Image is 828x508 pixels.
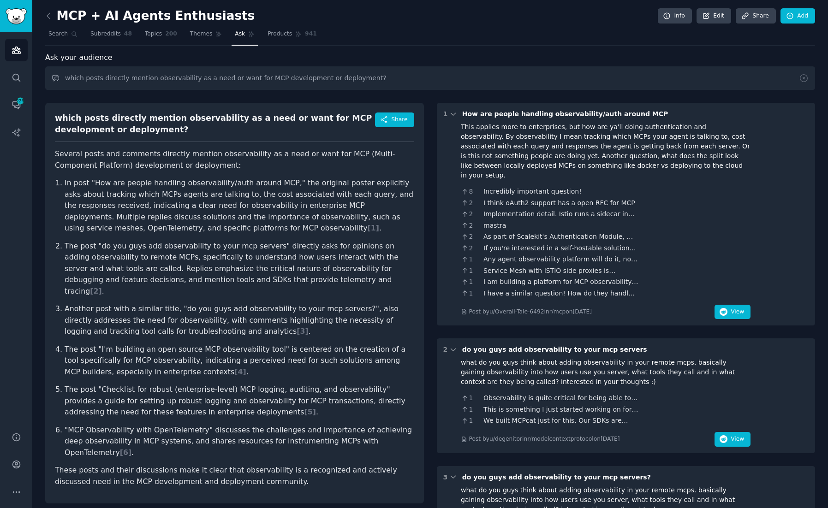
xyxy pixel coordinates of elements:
p: The post "Checklist for robust (enterprise-level) MCP logging, auditing, and observability" provi... [65,384,414,418]
span: Topics [145,30,162,38]
span: View [731,308,744,316]
span: 1 [469,266,473,276]
a: Products941 [264,27,320,46]
span: Ask your audience [45,52,113,64]
span: 1 [469,405,473,414]
span: [ 3 ] [297,327,308,336]
span: do you guys add observability to your mcp servers [462,346,647,353]
span: View [731,435,744,443]
span: Incredibly important question! [483,187,638,196]
span: 1 [469,393,473,403]
a: Info [658,8,692,24]
span: Share [391,116,407,124]
span: If you're interested in a self-hostable solution for MCP observability you can take a look at my ... [483,243,638,253]
span: How are people handling observability/auth around MCP [462,110,668,118]
span: We built MCPcat just for this. Our SDKs are open source and publish live telemetry of your MCP to... [483,416,638,425]
span: 2 [469,198,473,208]
span: 2 [469,232,473,242]
a: Edit [697,8,731,24]
span: Search [48,30,68,38]
span: 2 [469,209,473,219]
p: These posts and their discussions make it clear that observability is a recognized and actively d... [55,465,414,487]
p: The post "I'm building an open source MCP observability tool" is centered on the creation of a to... [65,344,414,378]
span: 941 [305,30,317,38]
span: 1 [469,289,473,298]
a: Themes [187,27,226,46]
span: 2 [469,243,473,253]
a: View [715,437,751,445]
a: Ask [232,27,258,46]
span: I think oAuth2 support has a open RFC for MCP [483,198,638,208]
p: In post "How are people handling observability/auth around MCP," the original poster explicitly a... [65,177,414,234]
a: 226 [5,94,28,116]
p: The post "do you guys add observability to your mcp servers" directly asks for opinions on adding... [65,241,414,297]
span: [ 4 ] [234,367,246,376]
span: 200 [165,30,177,38]
span: 48 [124,30,132,38]
span: [ 5 ] [304,408,316,416]
span: mastra [483,221,638,230]
div: 3 [443,473,448,482]
a: Search [45,27,81,46]
span: 1 [469,277,473,287]
span: This is something I just started working on for the MCP servers I’ve written/self hosting. I’m us... [483,405,638,414]
span: [ 1 ] [368,224,379,232]
span: Observability is quite critical for being able to both debug a server or even make decisions on f... [483,393,638,403]
a: Topics200 [142,27,180,46]
span: Themes [190,30,213,38]
h2: MCP + AI Agents Enthusiasts [45,9,255,24]
span: I have a similar question! How do they handle observability of "data" that flows between agents a... [483,289,638,298]
div: 2 [443,345,448,354]
span: [ 2 ] [90,287,101,295]
span: 226 [16,98,24,104]
span: Service Mesh with ISTIO side proxies is probably how I'll be doing it. [483,266,638,276]
img: GummySearch logo [6,8,27,24]
p: Several posts and comments directly mention observability as a need or want for MCP (Multi-Compon... [55,148,414,171]
div: Post by u/degenitor in r/modelcontextprotocol on [DATE] [469,435,620,443]
div: This applies more to enterprises, but how are ya'll doing authentication and observability. By ob... [461,122,751,180]
a: Share [736,8,775,24]
button: Share [375,112,414,127]
span: 1 [469,254,473,264]
span: Any agent observability platform will do it, no? I use logfire, but they're all based on OpenTele... [483,254,638,264]
span: do you guys add observability to your mcp servers? [462,473,651,481]
span: 1 [469,416,473,425]
span: Products [268,30,292,38]
a: Subreddits48 [87,27,135,46]
div: what do you guys think about adding observability in your remote mcps. basically gaining observab... [461,358,751,387]
p: "MCP Observability with OpenTelemetry" discusses the challenges and importance of achieving deep ... [65,425,414,459]
div: 1 [443,109,448,119]
span: I am building a platform for MCP observability, auth, auto-scaling and multi-tenancy. Something s... [483,277,638,287]
a: View [715,310,751,317]
span: 2 [469,221,473,230]
span: Subreddits [90,30,121,38]
span: Implementation detail. Istio runs a sidecar in every pod, effectively wrapping all in and out tra... [483,209,638,219]
button: View [715,432,751,447]
span: 8 [469,187,473,196]
span: As part of Scalekit's Authentication Module, We are building a MCP Client Connect SDK that simpli... [483,232,638,242]
input: Ask this audience a question... [45,66,815,90]
a: Add [780,8,815,24]
div: which posts directly mention observability as a need or want for MCP development or deployment? [55,112,375,135]
span: Ask [235,30,245,38]
div: Post by u/Overall-Tale-6492 in r/mcp on [DATE] [469,308,592,316]
button: View [715,305,751,319]
p: Another post with a similar title, "do you guys add observability to your mcp servers?", also dir... [65,303,414,337]
span: [ 6 ] [120,448,131,457]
